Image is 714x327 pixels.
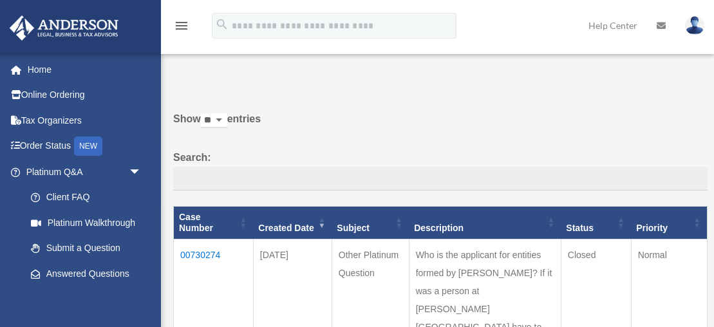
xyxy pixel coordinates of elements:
a: Online Ordering [9,82,161,108]
a: Order StatusNEW [9,133,161,160]
th: Case Number: activate to sort column ascending [174,207,254,239]
a: Submit a Question [18,236,155,261]
a: Home [9,57,161,82]
a: Platinum Walkthrough [18,210,155,236]
th: Created Date: activate to sort column ascending [253,207,332,239]
label: Show entries [173,110,708,141]
a: Tax Organizers [9,107,161,133]
div: NEW [74,136,102,156]
span: arrow_drop_down [129,159,155,185]
th: Subject: activate to sort column ascending [332,207,409,239]
a: Answered Questions [18,261,148,286]
select: Showentries [201,113,227,128]
input: Search: [173,167,708,191]
th: Status: activate to sort column ascending [561,207,631,239]
a: Platinum Q&Aarrow_drop_down [9,159,155,185]
a: Client FAQ [18,185,155,210]
i: menu [174,18,189,33]
label: Search: [173,149,708,191]
i: search [215,17,229,32]
th: Priority: activate to sort column ascending [631,207,707,239]
a: menu [174,23,189,33]
img: Anderson Advisors Platinum Portal [6,15,122,41]
th: Description: activate to sort column ascending [409,207,561,239]
img: User Pic [685,16,704,35]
